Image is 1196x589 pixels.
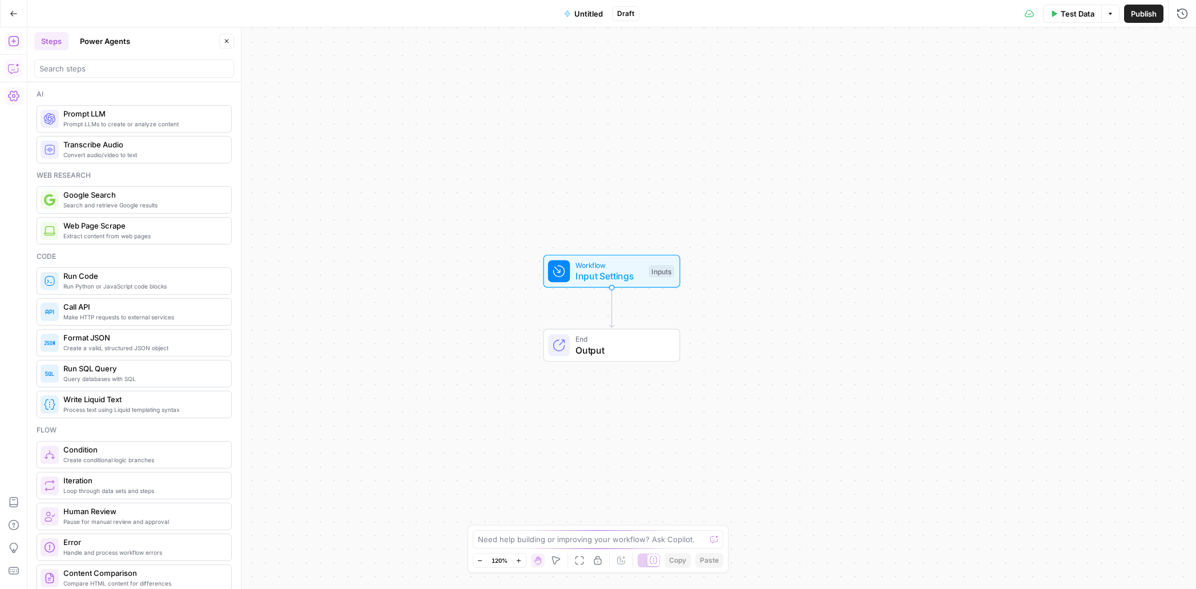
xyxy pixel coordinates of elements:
[63,189,222,201] span: Google Search
[63,405,222,414] span: Process text using Liquid templating syntax
[63,579,222,588] span: Compare HTML content for differences
[63,108,222,119] span: Prompt LLM
[665,553,691,568] button: Copy
[37,425,232,435] div: Flow
[44,572,55,584] img: vrinnnclop0vshvmafd7ip1g7ohf
[63,567,222,579] span: Content Comparison
[63,548,222,557] span: Handle and process workflow errors
[63,455,222,464] span: Create conditional logic branches
[1043,5,1101,23] button: Test Data
[1131,8,1157,19] span: Publish
[63,139,222,150] span: Transcribe Audio
[73,32,137,50] button: Power Agents
[63,282,222,291] span: Run Python or JavaScript code blocks
[63,343,222,352] span: Create a valid, structured JSON object
[506,255,718,288] div: WorkflowInput SettingsInputs
[63,394,222,405] span: Write Liquid Text
[506,329,718,362] div: EndOutput
[575,259,643,270] span: Workflow
[575,334,669,344] span: End
[700,555,719,566] span: Paste
[37,170,232,181] div: Web research
[695,553,723,568] button: Paste
[669,555,686,566] span: Copy
[63,312,222,322] span: Make HTTP requests to external services
[617,9,634,19] span: Draft
[63,486,222,495] span: Loop through data sets and steps
[37,89,232,99] div: Ai
[37,251,232,262] div: Code
[63,363,222,374] span: Run SQL Query
[63,374,222,383] span: Query databases with SQL
[1124,5,1163,23] button: Publish
[63,220,222,231] span: Web Page Scrape
[1061,8,1094,19] span: Test Data
[63,517,222,526] span: Pause for manual review and approval
[649,265,674,278] div: Inputs
[557,5,610,23] button: Untitled
[63,475,222,486] span: Iteration
[63,150,222,159] span: Convert audio/video to text
[63,301,222,312] span: Call API
[575,269,643,283] span: Input Settings
[34,32,69,50] button: Steps
[63,332,222,343] span: Format JSON
[575,343,669,357] span: Output
[39,63,229,74] input: Search steps
[492,556,508,565] span: 120%
[63,444,222,455] span: Condition
[63,231,222,241] span: Extract content from web pages
[63,270,222,282] span: Run Code
[63,536,222,548] span: Error
[610,288,614,328] g: Edge from start to end
[63,506,222,517] span: Human Review
[63,119,222,129] span: Prompt LLMs to create or analyze content
[63,201,222,210] span: Search and retrieve Google results
[574,8,603,19] span: Untitled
